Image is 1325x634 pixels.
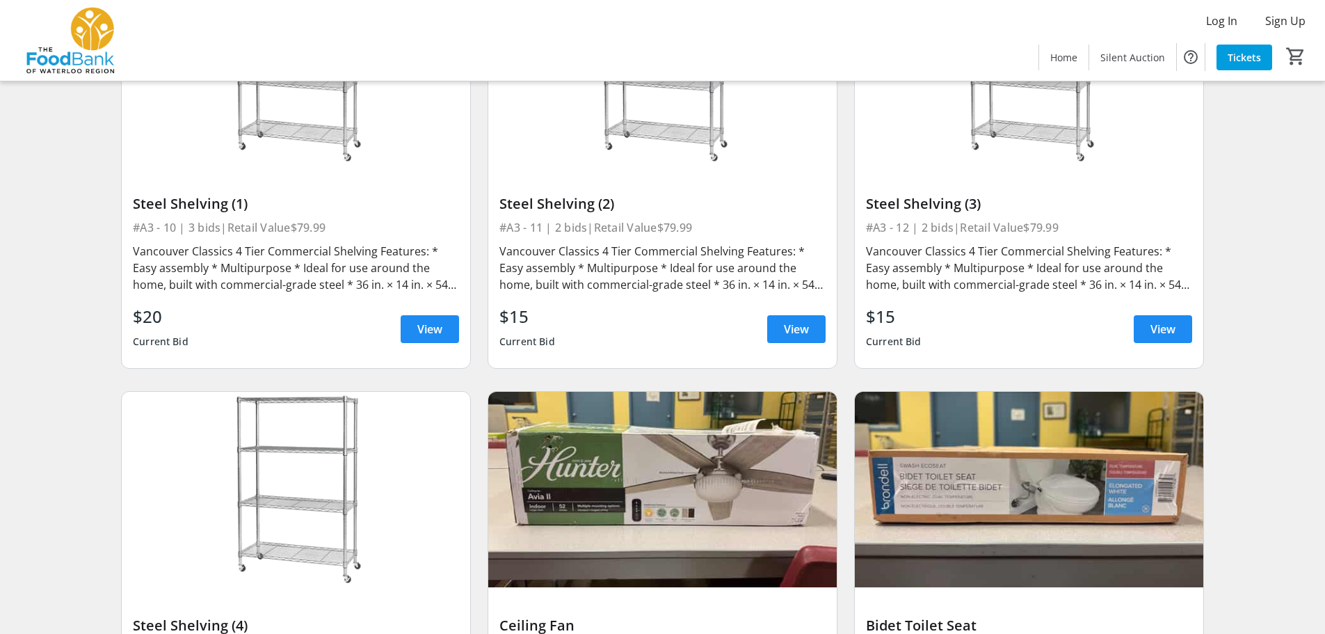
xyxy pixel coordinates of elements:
[1265,13,1306,29] span: Sign Up
[122,392,470,588] img: Steel Shelving (4)
[133,304,188,329] div: $20
[133,617,459,634] div: Steel Shelving (4)
[1254,10,1317,32] button: Sign Up
[417,321,442,338] span: View
[767,315,826,343] a: View
[1100,50,1165,65] span: Silent Auction
[1283,44,1308,69] button: Cart
[133,196,459,212] div: Steel Shelving (1)
[499,243,826,293] div: Vancouver Classics 4 Tier Commercial Shelving Features: * Easy assembly * Multipurpose * Ideal fo...
[1150,321,1175,338] span: View
[1206,13,1237,29] span: Log In
[866,243,1192,293] div: Vancouver Classics 4 Tier Commercial Shelving Features: * Easy assembly * Multipurpose * Ideal fo...
[1216,45,1272,70] a: Tickets
[1134,315,1192,343] a: View
[1050,50,1077,65] span: Home
[1089,45,1176,70] a: Silent Auction
[855,392,1203,588] img: Bidet Toilet Seat
[499,329,555,354] div: Current Bid
[866,329,922,354] div: Current Bid
[499,196,826,212] div: Steel Shelving (2)
[1195,10,1248,32] button: Log In
[401,315,459,343] a: View
[1039,45,1089,70] a: Home
[8,6,132,75] img: The Food Bank of Waterloo Region's Logo
[133,329,188,354] div: Current Bid
[784,321,809,338] span: View
[499,218,826,237] div: #A3 - 11 | 2 bids | Retail Value $79.99
[133,218,459,237] div: #A3 - 10 | 3 bids | Retail Value $79.99
[488,392,837,588] img: Ceiling Fan
[499,304,555,329] div: $15
[1177,43,1205,71] button: Help
[133,243,459,293] div: Vancouver Classics 4 Tier Commercial Shelving Features: * Easy assembly * Multipurpose * Ideal fo...
[866,196,1192,212] div: Steel Shelving (3)
[866,617,1192,634] div: Bidet Toilet Seat
[499,617,826,634] div: Ceiling Fan
[866,218,1192,237] div: #A3 - 12 | 2 bids | Retail Value $79.99
[1228,50,1261,65] span: Tickets
[866,304,922,329] div: $15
